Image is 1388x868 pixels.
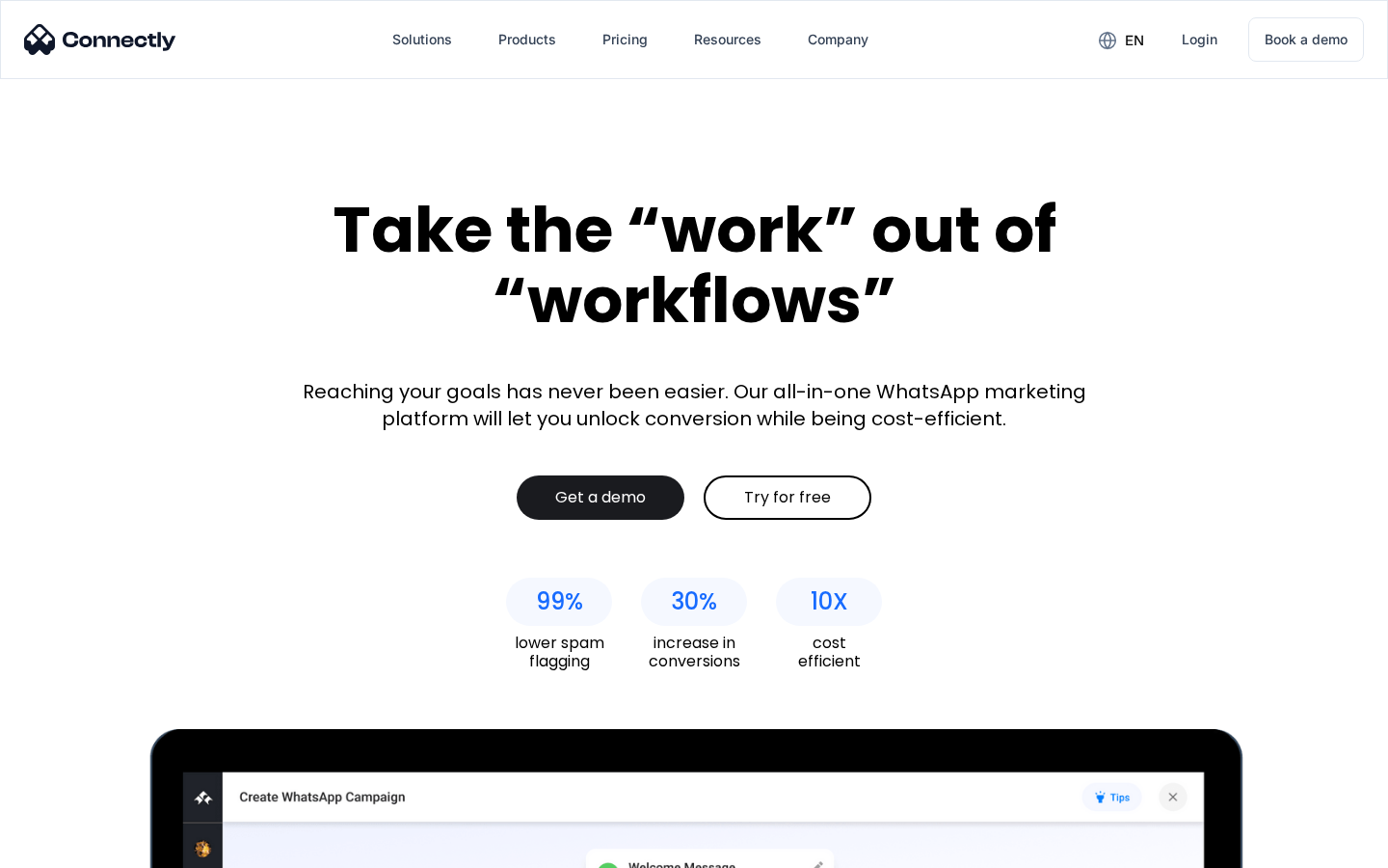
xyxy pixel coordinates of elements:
[792,16,884,63] div: Company
[808,26,868,53] div: Company
[704,475,871,520] a: Try for free
[744,488,831,507] div: Try for free
[602,26,648,53] div: Pricing
[811,588,848,615] div: 10X
[536,588,583,615] div: 99%
[24,24,176,55] img: Connectly Logo
[679,16,777,63] div: Resources
[260,195,1128,335] div: Take the “work” out of “workflows”
[392,26,452,53] div: Solutions
[498,26,556,53] div: Products
[555,488,646,507] div: Get a demo
[694,26,761,53] div: Resources
[671,588,717,615] div: 30%
[776,634,882,670] div: cost efficient
[1125,27,1144,54] div: en
[506,634,612,670] div: lower spam flagging
[289,378,1099,432] div: Reaching your goals has never been easier. Our all-in-one WhatsApp marketing platform will let yo...
[39,834,116,861] ul: Language list
[641,634,747,670] div: increase in conversions
[483,16,572,63] div: Products
[1083,25,1159,54] div: en
[1182,26,1217,53] div: Login
[1248,17,1364,62] a: Book a demo
[517,475,684,520] a: Get a demo
[1166,16,1233,63] a: Login
[587,16,663,63] a: Pricing
[19,834,116,861] aside: Language selected: English
[377,16,467,63] div: Solutions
